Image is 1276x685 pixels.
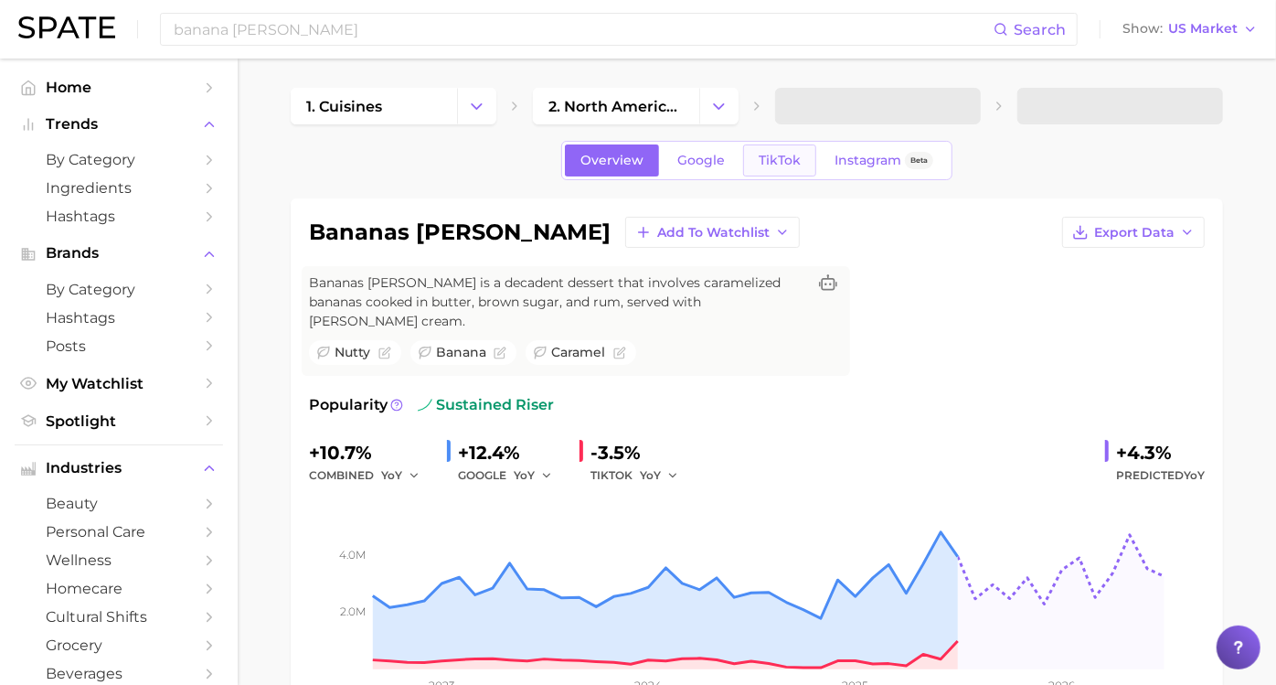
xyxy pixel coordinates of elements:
span: Google [677,153,725,168]
button: ShowUS Market [1118,17,1262,41]
span: by Category [46,281,192,298]
span: YoY [640,467,661,483]
span: beverages [46,665,192,682]
span: Industries [46,460,192,476]
div: TIKTOK [590,465,691,487]
a: Google [662,144,740,177]
button: Flag as miscategorized or irrelevant [378,347,391,359]
a: Hashtags [15,304,223,332]
a: by Category [15,145,223,174]
a: Home [15,73,223,102]
span: Predicted [1116,465,1205,487]
span: Hashtags [46,208,192,225]
a: Overview [565,144,659,177]
span: 2. north american cuisine [548,98,684,115]
a: cultural shifts [15,603,223,631]
span: Brands [46,245,192,262]
button: Change Category [457,88,496,124]
button: Trends [15,111,223,138]
div: +4.3% [1116,438,1205,467]
span: grocery [46,637,192,654]
a: 2. north american cuisine [533,88,699,124]
a: Ingredients [15,174,223,202]
span: homecare [46,580,192,597]
span: cultural shifts [46,608,192,626]
span: My Watchlist [46,375,192,392]
span: Add to Watchlist [657,225,770,241]
span: Hashtags [46,309,192,326]
button: YoY [514,465,553,487]
span: Search [1014,21,1066,38]
a: wellness [15,546,223,574]
div: combined [309,465,432,487]
button: Export Data [1062,217,1205,248]
h1: bananas [PERSON_NAME] [309,221,611,243]
button: Add to Watchlist [625,217,800,248]
a: InstagramBeta [819,144,949,177]
a: personal care [15,518,223,546]
button: Industries [15,455,223,482]
span: sustained riser [418,394,554,416]
div: -3.5% [590,438,691,467]
span: by Category [46,151,192,168]
button: Flag as miscategorized or irrelevant [494,347,506,359]
span: YoY [514,467,535,483]
img: sustained riser [418,398,432,412]
button: Flag as miscategorized or irrelevant [613,347,626,359]
div: +10.7% [309,438,432,467]
a: Spotlight [15,407,223,435]
span: personal care [46,523,192,541]
span: Export Data [1094,225,1175,241]
span: Home [46,79,192,96]
span: banana [436,343,486,362]
span: YoY [381,467,402,483]
span: Beta [910,153,928,168]
span: Trends [46,116,192,133]
button: YoY [640,465,679,487]
a: beauty [15,489,223,518]
div: +12.4% [458,438,565,467]
span: beauty [46,495,192,512]
span: Ingredients [46,179,192,197]
button: Brands [15,240,223,267]
span: YoY [1184,468,1205,482]
span: Spotlight [46,412,192,430]
span: Overview [580,153,643,168]
a: grocery [15,631,223,659]
a: Posts [15,332,223,360]
span: Posts [46,337,192,355]
input: Search here for a brand, industry, or ingredient [172,14,994,45]
span: TikTok [759,153,801,168]
div: GOOGLE [458,465,565,487]
span: US Market [1168,24,1238,34]
span: nutty [335,343,371,362]
span: 1. cuisines [306,98,382,115]
span: Instagram [835,153,901,168]
span: Show [1122,24,1163,34]
a: homecare [15,574,223,603]
a: by Category [15,275,223,304]
a: TikTok [743,144,816,177]
a: Hashtags [15,202,223,230]
button: Change Category [699,88,739,124]
span: caramel [552,343,606,362]
span: Popularity [309,394,388,416]
span: wellness [46,551,192,569]
a: 1. cuisines [291,88,457,124]
button: YoY [381,465,420,487]
img: SPATE [18,16,115,38]
a: My Watchlist [15,369,223,398]
span: Bananas [PERSON_NAME] is a decadent dessert that involves caramelized bananas cooked in butter, b... [309,273,806,331]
